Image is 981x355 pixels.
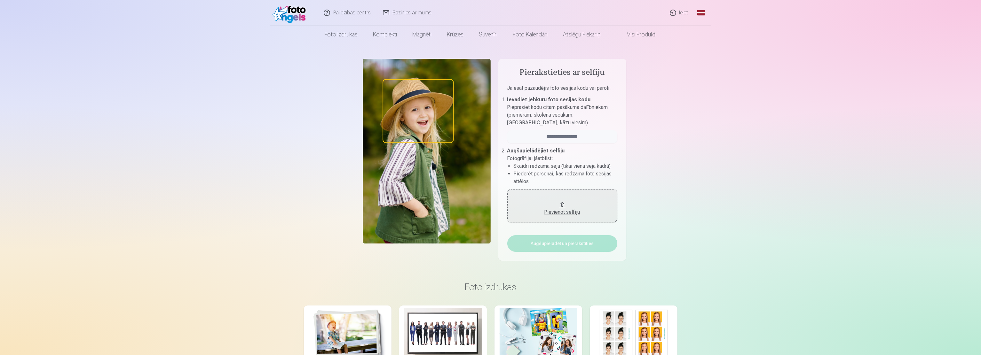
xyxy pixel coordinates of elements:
[317,26,366,43] a: Foto izdrukas
[507,84,617,96] p: Ja esat pazaudējis foto sesijas kodu vai paroli :
[507,235,617,252] button: Augšupielādēt un pierakstīties
[309,281,672,293] h3: Foto izdrukas
[507,104,617,127] p: Pieprasiet kodu citam pasākuma dalībniekam (piemēram, skolēna vecākam, [GEOGRAPHIC_DATA], kāzu vi...
[439,26,471,43] a: Krūzes
[405,26,439,43] a: Magnēti
[507,96,591,103] b: Ievadiet jebkuru foto sesijas kodu
[507,155,617,162] p: Fotogrāfijai jāatbilst :
[514,208,611,216] div: Pievienot selfiju
[507,189,617,222] button: Pievienot selfiju
[273,3,309,23] img: /fa1
[514,170,617,185] li: Piederēt personai, kas redzama foto sesijas attēlos
[609,26,664,43] a: Visi produkti
[556,26,609,43] a: Atslēgu piekariņi
[507,148,565,154] b: Augšupielādējiet selfiju
[514,162,617,170] li: Skaidri redzama seja (tikai viena seja kadrā)
[507,68,617,78] h4: Pierakstieties ar selfiju
[366,26,405,43] a: Komplekti
[505,26,556,43] a: Foto kalendāri
[471,26,505,43] a: Suvenīri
